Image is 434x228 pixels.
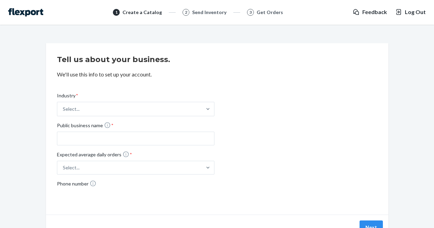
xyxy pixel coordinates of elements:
[192,9,226,16] div: Send Inventory
[8,8,43,16] img: Flexport logo
[57,151,132,161] span: Expected average daily orders
[57,54,377,65] h2: Tell us about your business.
[57,71,377,79] p: We'll use this info to set up your account.
[395,8,426,16] button: Log Out
[57,180,96,190] span: Phone number
[249,9,252,15] span: 3
[57,132,214,145] input: Public business name *
[122,9,162,16] div: Create a Catalog
[63,164,80,171] div: Select...
[257,9,283,16] div: Get Orders
[185,9,187,15] span: 2
[405,8,426,16] span: Log Out
[115,9,118,15] span: 1
[57,122,114,132] span: Public business name
[362,8,387,16] span: Feedback
[57,92,78,102] span: Industry
[63,106,80,112] div: Select...
[353,8,387,16] a: Feedback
